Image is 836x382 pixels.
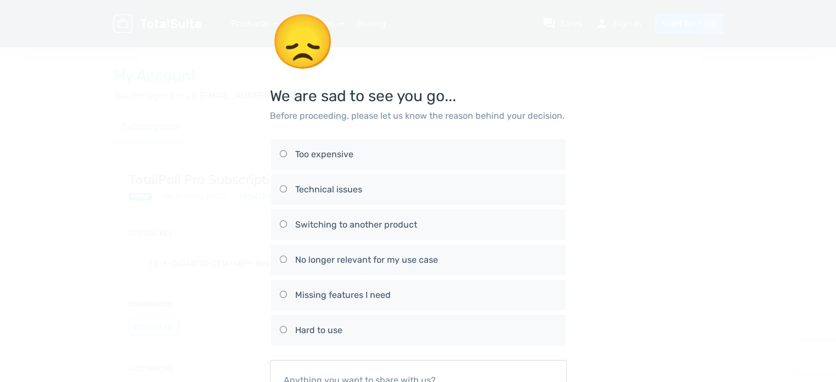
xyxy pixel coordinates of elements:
input: Technical issues Technical issues [280,185,287,192]
label: Switching to another product [280,209,557,240]
label: Too expensive [280,139,557,170]
label: Missing features I need [280,280,557,311]
input: Missing features I need Missing features I need [280,291,287,298]
div: No longer relevant for my use case [295,253,557,267]
label: Hard to use [280,315,557,346]
input: No longer relevant for my use case No longer relevant for my use case [280,256,287,263]
div: Missing features I need [295,289,557,302]
input: Too expensive Too expensive [280,150,287,157]
input: Switching to another product Switching to another product [280,220,287,228]
input: Hard to use Hard to use [280,326,287,333]
div: Switching to another product [295,218,557,231]
h3: We are sad to see you go... [270,13,567,105]
span: 😞 [270,10,336,73]
label: No longer relevant for my use case [280,245,557,275]
label: Technical issues [280,174,557,205]
p: Before proceeding, please let us know the reason behind your decision. [270,109,567,123]
div: Too expensive [295,148,557,161]
div: Technical issues [295,183,557,196]
div: Hard to use [295,324,557,337]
